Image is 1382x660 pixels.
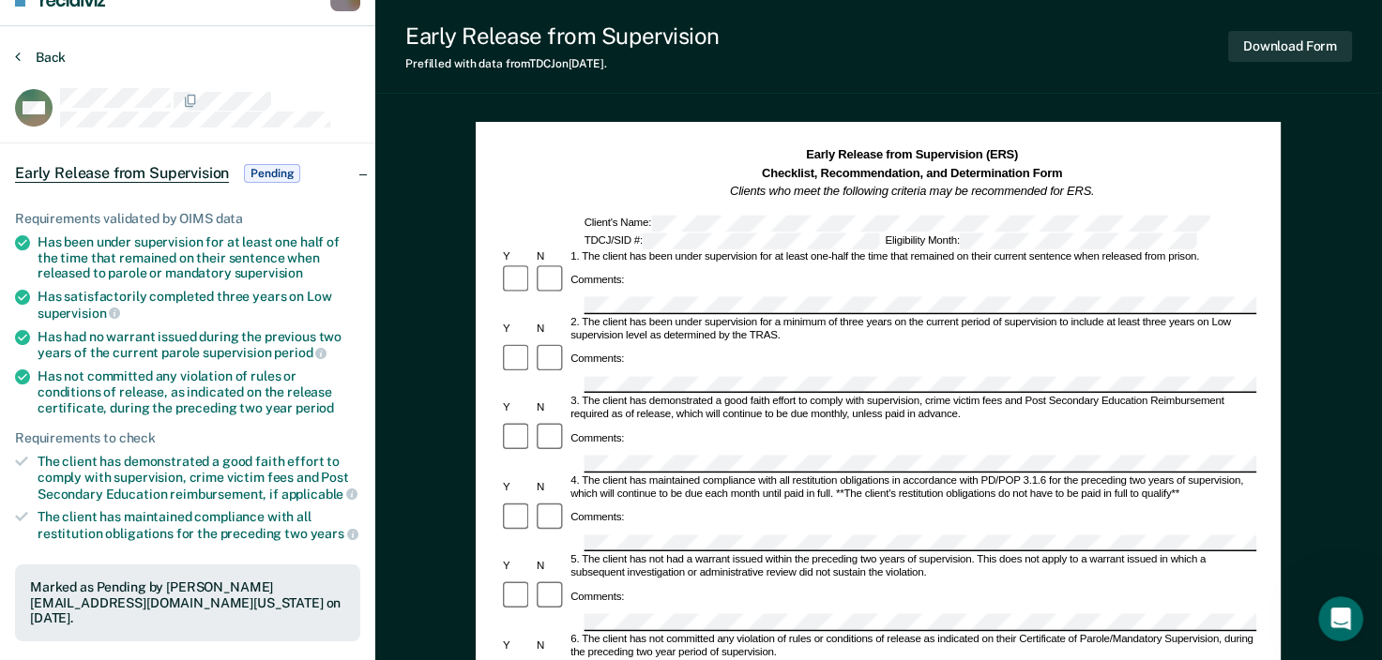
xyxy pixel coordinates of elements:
[15,211,360,227] div: Requirements validated by OIMS data
[582,215,1212,231] div: Client's Name:
[569,274,628,287] div: Comments:
[15,430,360,446] div: Requirements to check
[569,395,1257,422] div: 3. The client has demonstrated a good faith effort to comply with supervision, crime victim fees ...
[38,289,360,321] div: Has satisfactorily completed three years on Low
[534,250,568,263] div: N
[807,148,1019,161] strong: Early Release from Supervision (ERS)
[296,400,334,415] span: period
[38,368,360,415] div: Has not committed any violation of rules or conditions of release, as indicated on the release ce...
[281,487,357,502] span: applicable
[534,401,568,414] div: N
[569,511,628,524] div: Comments:
[569,432,628,445] div: Comments:
[1318,596,1363,641] iframe: Intercom live chat
[500,250,534,263] div: Y
[569,316,1257,343] div: 2. The client has been under supervision for a minimum of three years on the current period of su...
[730,185,1094,198] em: Clients who meet the following criteria may be recommended for ERS.
[500,481,534,494] div: Y
[500,639,534,652] div: Y
[235,265,303,280] span: supervision
[15,164,229,183] span: Early Release from Supervision
[569,352,628,366] div: Comments:
[405,57,720,70] div: Prefilled with data from TDCJ on [DATE] .
[38,329,360,361] div: Has had no warrant issued during the previous two years of the current parole supervision
[38,509,360,541] div: The client has maintained compliance with all restitution obligations for the preceding two
[534,322,568,336] div: N
[883,232,1200,248] div: Eligibility Month:
[274,345,327,360] span: period
[244,164,300,183] span: Pending
[569,632,1257,659] div: 6. The client has not committed any violation of rules or conditions of release as indicated on t...
[500,560,534,573] div: Y
[38,306,120,321] span: supervision
[534,639,568,652] div: N
[38,454,360,502] div: The client has demonstrated a good faith effort to comply with supervision, crime victim fees and...
[500,401,534,414] div: Y
[405,22,720,50] div: Early Release from Supervision
[569,590,628,603] div: Comments:
[582,232,883,248] div: TDCJ/SID #:
[534,560,568,573] div: N
[1228,31,1352,62] button: Download Form
[38,234,360,281] div: Has been under supervision for at least one half of the time that remained on their sentence when...
[762,166,1062,179] strong: Checklist, Recommendation, and Determination Form
[569,474,1257,502] div: 4. The client has maintained compliance with all restitution obligations in accordance with PD/PO...
[15,49,66,66] button: Back
[569,553,1257,580] div: 5. The client has not had a warrant issued within the preceding two years of supervision. This do...
[534,481,568,494] div: N
[569,250,1257,263] div: 1. The client has been under supervision for at least one-half the time that remained on their cu...
[30,579,345,626] div: Marked as Pending by [PERSON_NAME][EMAIL_ADDRESS][DOMAIN_NAME][US_STATE] on [DATE].
[311,526,358,541] span: years
[500,322,534,336] div: Y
